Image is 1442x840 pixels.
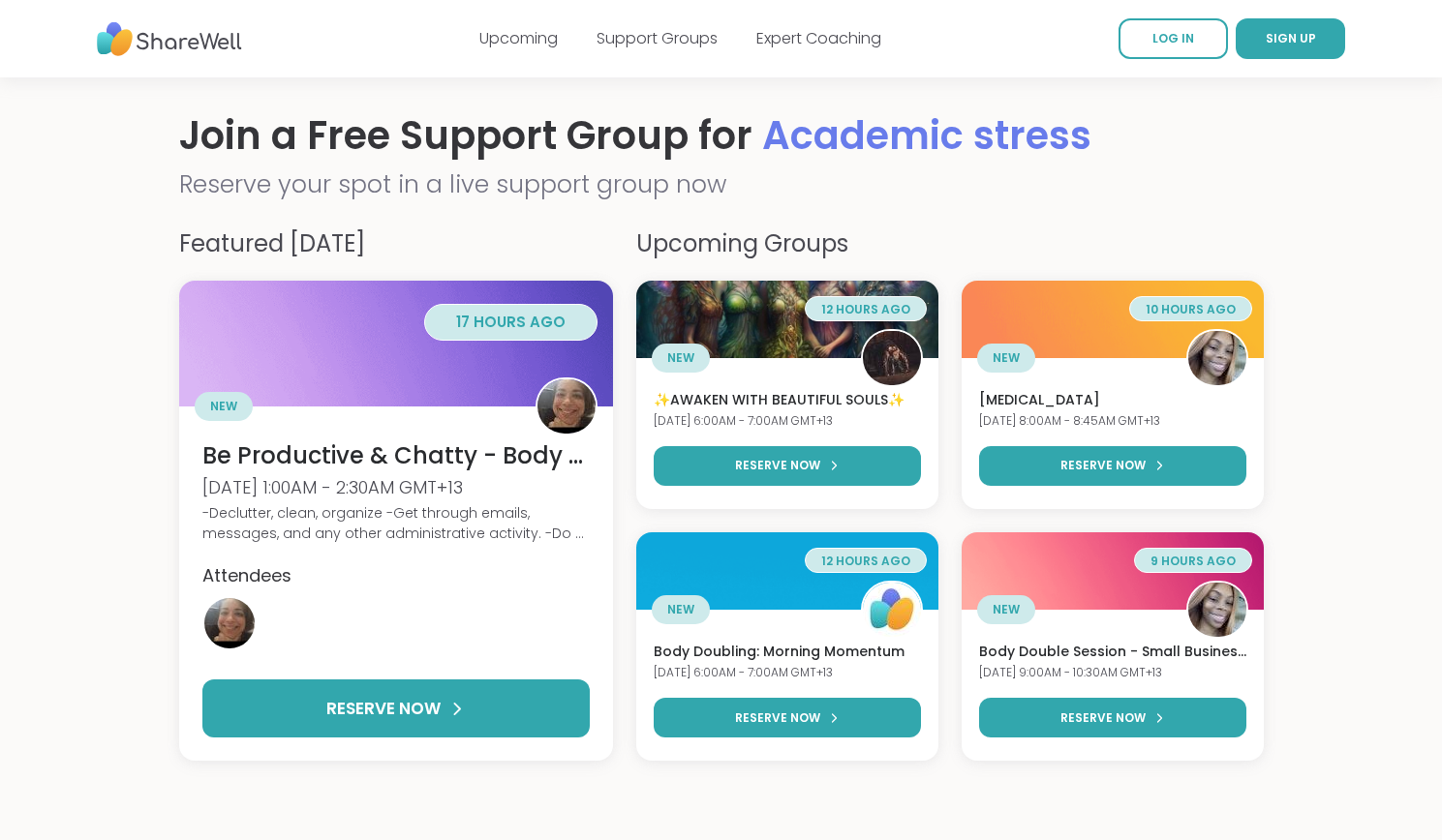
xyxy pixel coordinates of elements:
h3: [MEDICAL_DATA] [979,391,1246,410]
span: RESERVE NOW [735,709,820,727]
img: seasonzofapril [1188,581,1246,639]
h2: Reserve your spot in a live support group now [179,166,1264,203]
a: Upcoming [479,27,558,49]
span: Attendees [202,563,291,587]
img: ShareWell Nav Logo [97,13,242,66]
a: RESERVE NOW [654,446,921,486]
span: RESERVE NOW [1060,457,1146,474]
div: [DATE] 9:00AM - 10:30AM GMT+13 [979,665,1246,681]
span: NEW [210,398,237,415]
a: Support Groups [597,27,718,49]
img: lyssa [863,329,921,387]
a: RESERVE NOW [654,698,921,737]
span: 9 hours ago [1151,553,1236,569]
span: NEW [993,349,1020,367]
img: Monica2025 [204,598,255,648]
h3: Body Doubling: Morning Momentum [654,643,921,662]
span: RESERVE NOW [735,457,820,474]
a: RESERVE NOW [202,679,590,737]
a: RESERVE NOW [979,446,1246,486]
span: RESERVE NOW [326,697,441,722]
div: [DATE] 6:00AM - 7:00AM GMT+13 [654,665,921,681]
img: Monica2025 [537,377,596,435]
span: 12 hours ago [821,301,910,317]
div: [DATE] 6:00AM - 7:00AM GMT+13 [654,413,921,430]
span: RESERVE NOW [1060,709,1146,727]
a: Expert Coaching [756,27,881,49]
img: Body Doubling: Morning Momentum [636,532,938,610]
a: RESERVE NOW [979,698,1246,737]
span: NEW [667,601,694,618]
img: Body Double Session - Small Business Tasks [962,532,1264,610]
h3: ✨AWAKEN WITH BEAUTIFUL SOULS✨ [654,391,921,410]
span: NEW [667,349,694,367]
img: ShareWell [863,581,921,639]
h3: Body Double Session - Small Business Tasks [979,643,1246,662]
h3: Be Productive & Chatty - Body Doubling [202,439,590,472]
span: NEW [993,601,1020,618]
span: 17 hours ago [456,312,566,332]
div: -Declutter, clean, organize -Get through emails, messages, and any other administrative activity.... [202,503,590,544]
img: Deep Breathing [962,281,1264,358]
div: [DATE] 1:00AM - 2:30AM GMT+13 [202,475,590,499]
span: Academic stress [762,108,1091,163]
a: SIGN UP [1236,18,1345,59]
h4: Featured [DATE] [179,226,613,261]
h4: Upcoming Groups [636,226,1264,261]
span: 12 hours ago [821,553,910,569]
h1: Join a Free Support Group for [179,108,1264,163]
span: LOG IN [1152,30,1194,46]
img: ✨AWAKEN WITH BEAUTIFUL SOULS✨ [636,281,938,358]
img: Be Productive & Chatty - Body Doubling [179,281,613,406]
span: 10 hours ago [1146,301,1236,317]
div: [DATE] 8:00AM - 8:45AM GMT+13 [979,413,1246,430]
span: SIGN UP [1266,30,1316,46]
a: LOG IN [1119,18,1228,59]
img: seasonzofapril [1188,329,1246,387]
